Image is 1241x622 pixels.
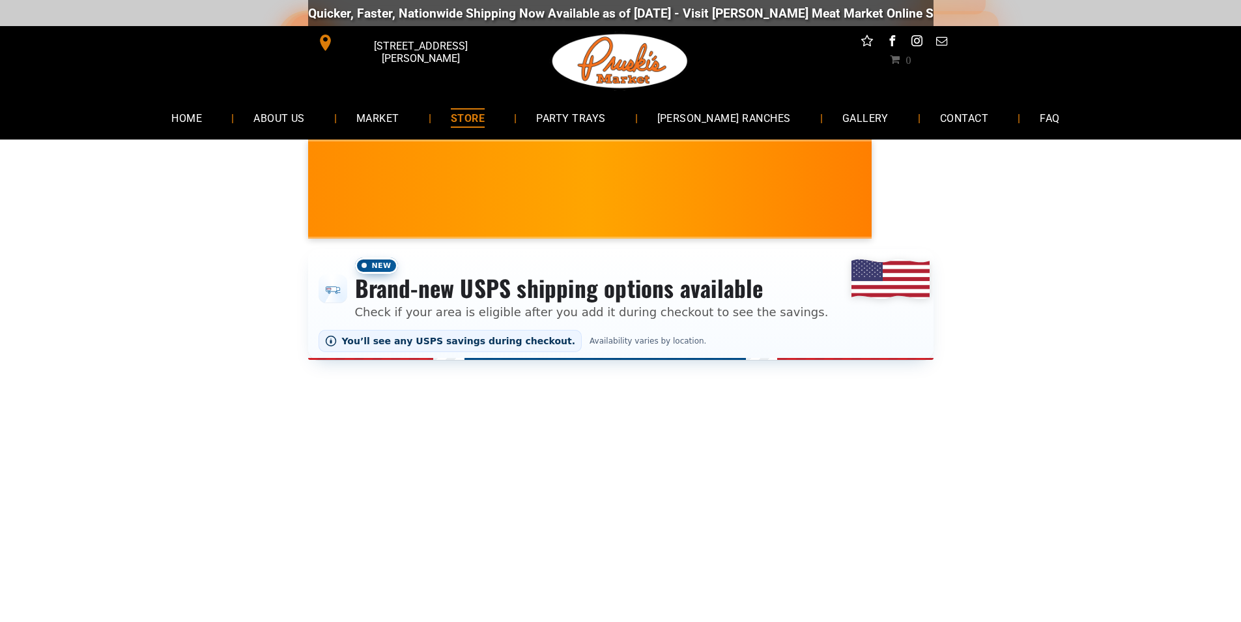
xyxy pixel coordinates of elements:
h3: Brand-new USPS shipping options available [355,274,829,303]
span: [STREET_ADDRESS][PERSON_NAME] [336,33,504,71]
a: email [933,33,950,53]
a: CONTACT [920,100,1008,135]
a: Social network [859,33,876,53]
a: GALLERY [823,100,908,135]
a: [PERSON_NAME] RANCHES [638,100,810,135]
a: facebook [883,33,900,53]
a: MARKET [337,100,419,135]
a: PARTY TRAYS [517,100,625,135]
span: Availability varies by location. [587,336,709,346]
span: New [355,258,398,274]
span: You’ll see any USPS savings during checkout. [342,336,576,346]
a: instagram [908,33,925,53]
span: 0 [906,54,911,65]
a: HOME [152,100,221,135]
p: Check if your area is eligible after you add it during checkout to see the savings. [355,303,829,321]
a: FAQ [1020,100,1079,135]
a: ABOUT US [234,100,324,135]
div: Quicker, Faster, Nationwide Shipping Now Available as of [DATE] - Visit [PERSON_NAME] Meat Market... [307,6,1096,21]
span: [PERSON_NAME] MARKET [870,198,1126,219]
a: [STREET_ADDRESS][PERSON_NAME] [308,33,507,53]
a: STORE [431,100,504,135]
img: Pruski-s+Market+HQ+Logo2-1920w.png [550,26,691,96]
div: Shipping options announcement [308,249,934,360]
